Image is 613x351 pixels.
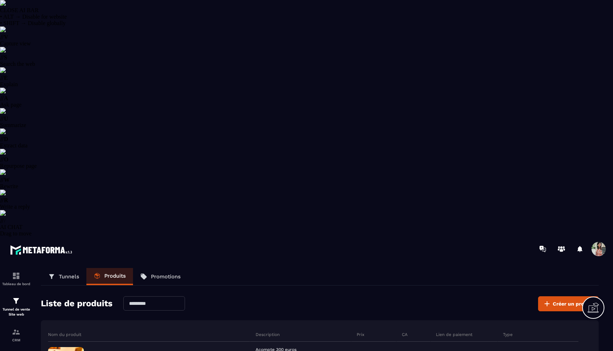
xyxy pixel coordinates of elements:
a: Produits [86,268,133,285]
p: Nom du produit [48,332,81,337]
img: formation [12,297,20,305]
p: Tableau de bord [2,282,30,286]
a: formationformationCRM [2,322,30,347]
h2: Liste de produits [41,296,113,311]
p: Lien de paiement [436,332,472,337]
a: Promotions [133,268,188,285]
p: Produits [104,273,126,279]
p: CA [402,332,408,337]
p: Promotions [151,273,181,280]
span: Créer un produit [553,300,594,307]
p: Description [256,332,280,337]
p: Type [503,332,513,337]
p: Tunnels [59,273,79,280]
a: formationformationTableau de bord [2,266,30,291]
p: Tunnel de vente Site web [2,307,30,317]
button: Créer un produit [538,296,599,311]
img: formation [12,272,20,280]
p: CRM [2,338,30,342]
a: Tunnels [41,268,86,285]
a: formationformationTunnel de vente Site web [2,291,30,322]
img: formation [12,328,20,336]
p: Prix [357,332,364,337]
img: logo [10,243,75,257]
